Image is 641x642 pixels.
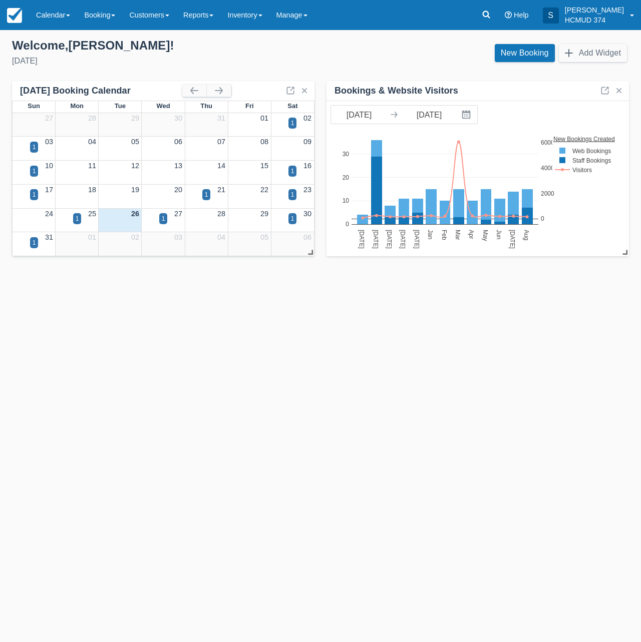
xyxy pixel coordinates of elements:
a: 05 [260,233,268,241]
div: Bookings & Website Visitors [335,85,458,97]
a: 28 [88,114,96,122]
a: 02 [303,114,311,122]
a: 29 [260,210,268,218]
a: 04 [88,138,96,146]
a: 05 [131,138,139,146]
a: 20 [174,186,182,194]
a: 31 [217,114,225,122]
div: [DATE] Booking Calendar [20,85,182,97]
a: 19 [131,186,139,194]
text: New Bookings Created [553,135,615,142]
a: 21 [217,186,225,194]
button: Interact with the calendar and add the check-in date for your trip. [457,106,477,124]
a: 27 [45,114,53,122]
a: 03 [45,138,53,146]
div: 1 [205,190,208,199]
a: 10 [45,162,53,170]
div: 1 [291,167,294,176]
a: 13 [174,162,182,170]
div: [DATE] [12,55,312,67]
a: New Booking [495,44,555,62]
a: 29 [131,114,139,122]
a: 16 [303,162,311,170]
div: 1 [76,214,79,223]
img: checkfront-main-nav-mini-logo.png [7,8,22,23]
span: Fri [245,102,254,110]
a: 07 [217,138,225,146]
a: 01 [260,114,268,122]
i: Help [505,12,512,19]
span: Sat [287,102,297,110]
span: Mon [70,102,84,110]
input: End Date [401,106,457,124]
a: 24 [45,210,53,218]
span: Sun [28,102,40,110]
a: 01 [88,233,96,241]
a: 04 [217,233,225,241]
span: Wed [156,102,170,110]
span: Tue [115,102,126,110]
a: 03 [174,233,182,241]
input: Start Date [331,106,387,124]
p: [PERSON_NAME] [565,5,624,15]
span: Help [514,11,529,19]
a: 17 [45,186,53,194]
div: Welcome , [PERSON_NAME] ! [12,38,312,53]
a: 08 [260,138,268,146]
p: HCMUD 374 [565,15,624,25]
a: 18 [88,186,96,194]
a: 30 [303,210,311,218]
a: 09 [303,138,311,146]
a: 27 [174,210,182,218]
a: 06 [174,138,182,146]
a: 25 [88,210,96,218]
div: 1 [33,238,36,247]
div: 1 [291,190,294,199]
a: 02 [131,233,139,241]
a: 06 [303,233,311,241]
button: Add Widget [559,44,627,62]
a: 31 [45,233,53,241]
a: 12 [131,162,139,170]
div: S [543,8,559,24]
div: 1 [33,190,36,199]
div: 1 [291,119,294,128]
div: 1 [33,167,36,176]
a: 14 [217,162,225,170]
a: 11 [88,162,96,170]
div: 1 [33,143,36,152]
div: 1 [291,214,294,223]
a: 15 [260,162,268,170]
a: 26 [131,210,139,218]
div: 1 [162,214,165,223]
span: Thu [200,102,212,110]
a: 22 [260,186,268,194]
a: 30 [174,114,182,122]
a: 28 [217,210,225,218]
a: 23 [303,186,311,194]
